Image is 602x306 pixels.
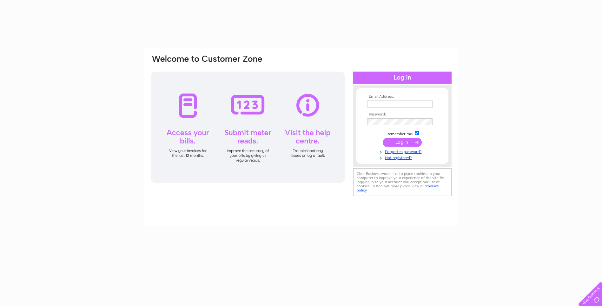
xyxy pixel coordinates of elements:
[357,184,439,192] a: cookies policy
[366,130,439,136] td: Remember me?
[353,168,452,196] div: Clear Business would like to place cookies on your computer to improve your experience of the sit...
[367,148,439,154] a: Forgotten password?
[383,138,422,147] input: Submit
[367,154,439,160] a: Not registered?
[366,112,439,117] th: Password:
[366,94,439,99] th: Email Address:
